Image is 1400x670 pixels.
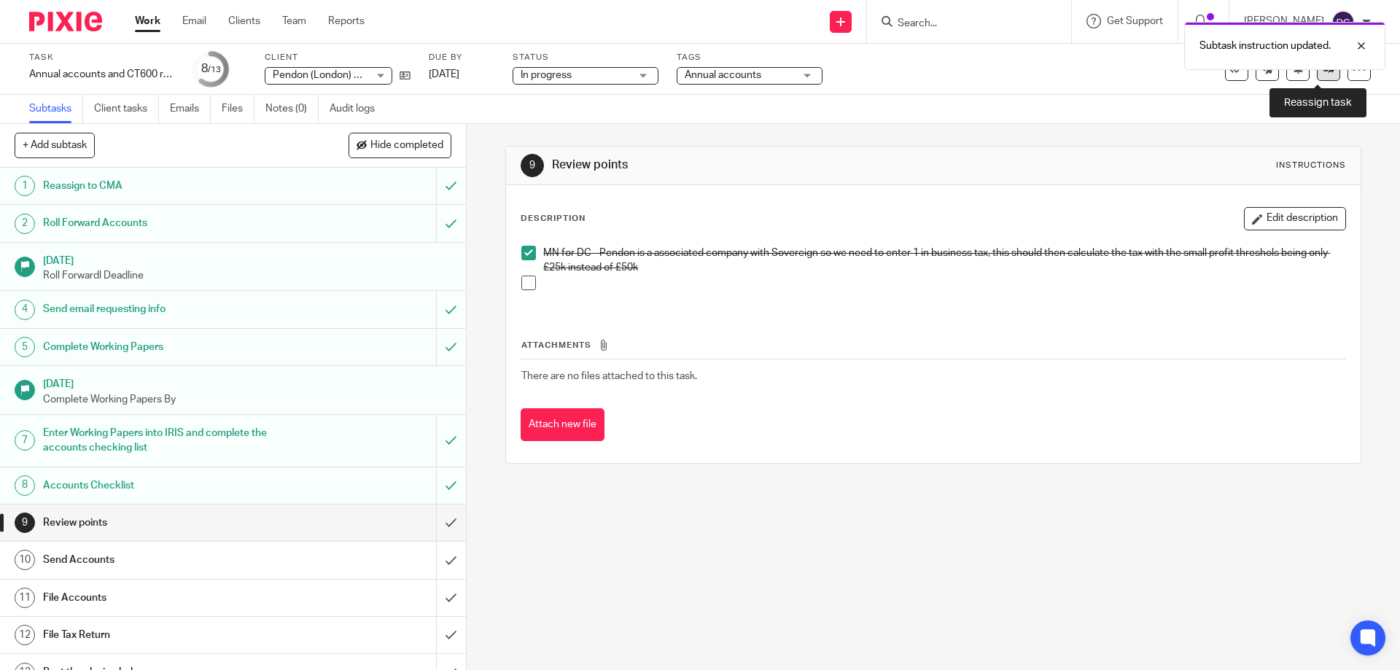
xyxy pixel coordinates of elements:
p: Subtask instruction updated. [1199,39,1331,53]
div: 7 [15,430,35,451]
h1: Accounts Checklist [43,475,295,496]
div: 8 [201,61,221,77]
div: 9 [521,154,544,177]
div: 11 [15,588,35,608]
h1: Roll Forward Accounts [43,212,295,234]
a: Emails [170,95,211,123]
h1: File Tax Return [43,624,295,646]
div: 10 [15,550,35,570]
a: Notes (0) [265,95,319,123]
span: There are no files attached to this task. [521,371,697,381]
a: Files [222,95,254,123]
h1: File Accounts [43,587,295,609]
label: Due by [429,52,494,63]
p: Complete Working Papers By [43,392,451,407]
h1: Send email requesting info [43,298,295,320]
h1: [DATE] [43,373,451,392]
a: Subtasks [29,95,83,123]
div: 12 [15,625,35,645]
label: Task [29,52,175,63]
div: Annual accounts and CT600 return [29,67,175,82]
span: Annual accounts [685,70,761,80]
span: In progress [521,70,572,80]
span: Pendon (London) Limited [273,70,388,80]
a: Email [182,14,206,28]
button: + Add subtask [15,133,95,157]
h1: Reassign to CMA [43,175,295,197]
a: Clients [228,14,260,28]
p: Roll Forwardl Deadline [43,268,451,283]
span: Attachments [521,341,591,349]
div: 5 [15,337,35,357]
div: 2 [15,214,35,234]
a: Team [282,14,306,28]
img: Pixie [29,12,102,31]
span: Hide completed [370,140,443,152]
a: Client tasks [94,95,159,123]
p: Description [521,213,586,225]
small: /13 [208,66,221,74]
a: Reports [328,14,365,28]
a: Work [135,14,160,28]
button: Attach new file [521,408,604,441]
img: svg%3E [1331,10,1355,34]
label: Tags [677,52,822,63]
div: 8 [15,475,35,496]
h1: [DATE] [43,250,451,268]
h1: Review points [43,512,295,534]
span: [DATE] [429,69,459,79]
p: MN for DC - Pendon is a associated company with Sovereign so we need to enter 1 in business tax, ... [543,246,1345,276]
div: Instructions [1276,160,1346,171]
h1: Send Accounts [43,549,295,571]
button: Hide completed [349,133,451,157]
a: Audit logs [330,95,386,123]
label: Client [265,52,411,63]
div: 9 [15,513,35,533]
h1: Review points [552,157,965,173]
h1: Enter Working Papers into IRIS and complete the accounts checking list [43,422,295,459]
label: Status [513,52,658,63]
div: 4 [15,300,35,320]
button: Edit description [1244,207,1346,230]
div: 1 [15,176,35,196]
h1: Complete Working Papers [43,336,295,358]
